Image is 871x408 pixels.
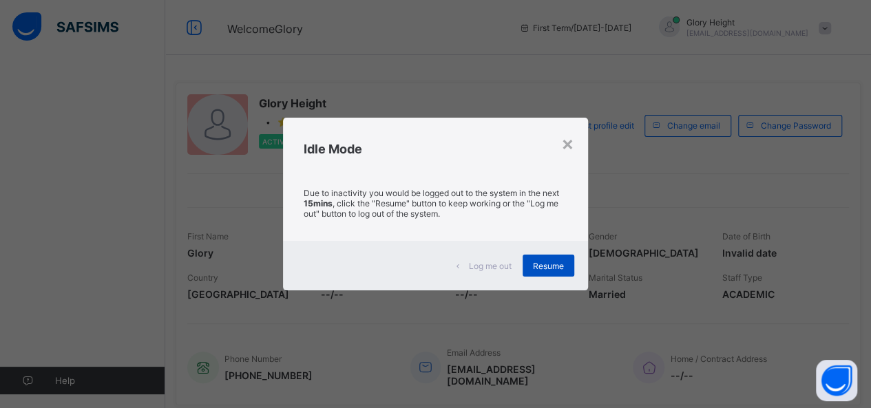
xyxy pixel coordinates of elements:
[469,261,512,271] span: Log me out
[304,198,333,208] strong: 15mins
[304,142,567,156] h2: Idle Mode
[816,360,857,401] button: Open asap
[533,261,564,271] span: Resume
[561,131,574,155] div: ×
[304,188,567,219] p: Due to inactivity you would be logged out to the system in the next , click the "Resume" button t...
